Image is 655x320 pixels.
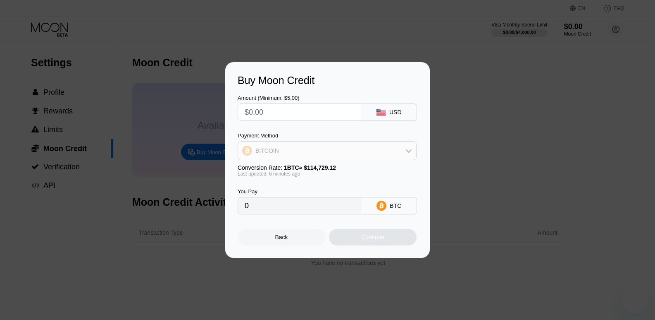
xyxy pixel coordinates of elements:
[389,109,402,115] div: USD
[275,234,288,241] div: Back
[238,132,417,139] div: Payment Method
[238,142,416,159] div: BITCOIN
[238,164,417,171] div: Conversion Rate:
[390,202,401,209] div: BTC
[622,287,648,313] iframe: Button to launch messaging window
[238,95,361,101] div: Amount (Minimum: $5.00)
[238,188,361,195] div: You Pay
[238,75,417,87] div: Buy Moon Credit
[238,171,417,177] div: Last updated: 6 minutes ago
[284,164,336,171] span: 1 BTC ≈ $114,729.12
[245,104,354,120] input: $0.00
[238,229,325,245] div: Back
[255,147,279,154] div: BITCOIN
